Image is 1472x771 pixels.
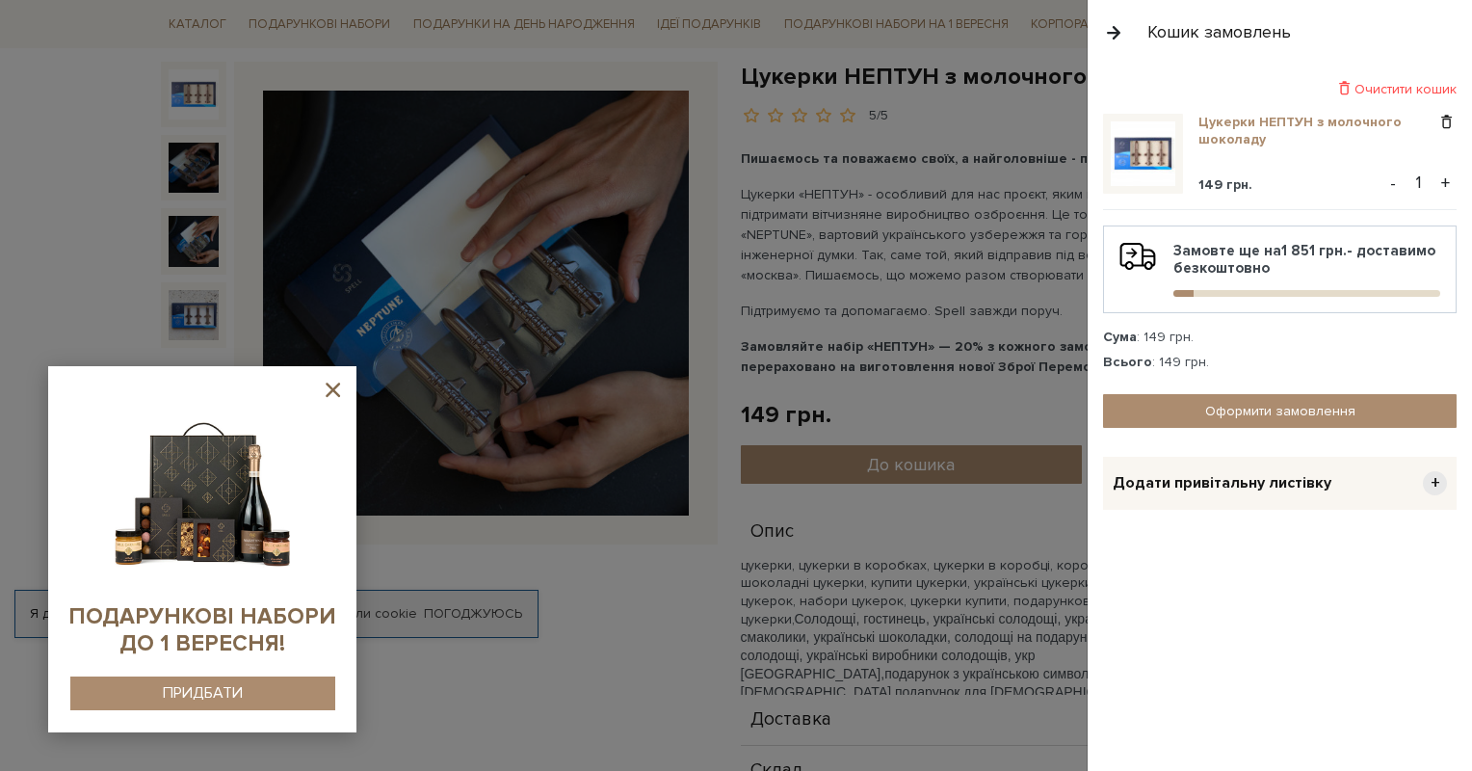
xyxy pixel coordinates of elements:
div: Очистити кошик [1103,80,1457,98]
span: Додати привітальну листівку [1113,473,1331,493]
strong: Сума [1103,329,1137,345]
div: : 149 грн. [1103,329,1457,346]
div: Кошик замовлень [1147,21,1291,43]
button: + [1434,169,1457,198]
strong: Всього [1103,354,1152,370]
a: Цукерки НЕПТУН з молочного шоколаду [1198,114,1436,148]
div: : 149 грн. [1103,354,1457,371]
b: 1 851 грн. [1281,242,1347,259]
div: Замовте ще на - доставимо безкоштовно [1119,242,1440,297]
span: + [1423,471,1447,495]
span: 149 грн. [1198,176,1252,193]
a: Оформити замовлення [1103,394,1457,428]
img: Цукерки НЕПТУН з молочного шоколаду [1111,121,1175,186]
button: - [1383,169,1403,198]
